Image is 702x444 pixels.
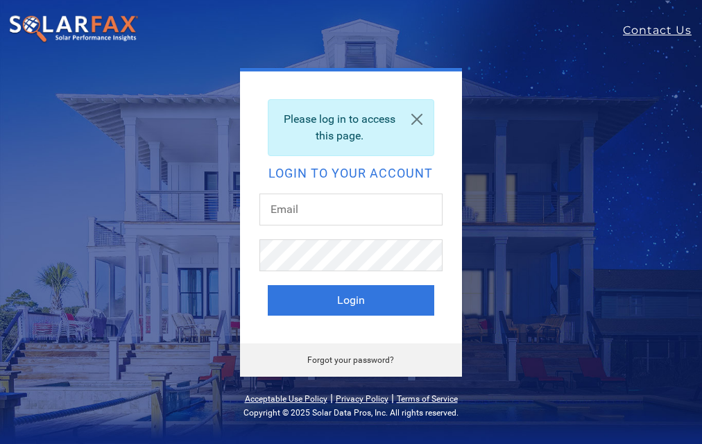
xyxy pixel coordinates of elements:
img: SolarFax [8,15,139,44]
a: Terms of Service [397,394,458,404]
div: Please log in to access this page. [268,99,434,156]
span: | [330,391,333,404]
a: Close [400,100,434,139]
a: Contact Us [623,22,702,39]
a: Privacy Policy [336,394,388,404]
input: Email [259,194,443,225]
span: | [391,391,394,404]
button: Login [268,285,434,316]
a: Acceptable Use Policy [245,394,327,404]
a: Forgot your password? [307,355,394,365]
h2: Login to your account [268,167,434,180]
